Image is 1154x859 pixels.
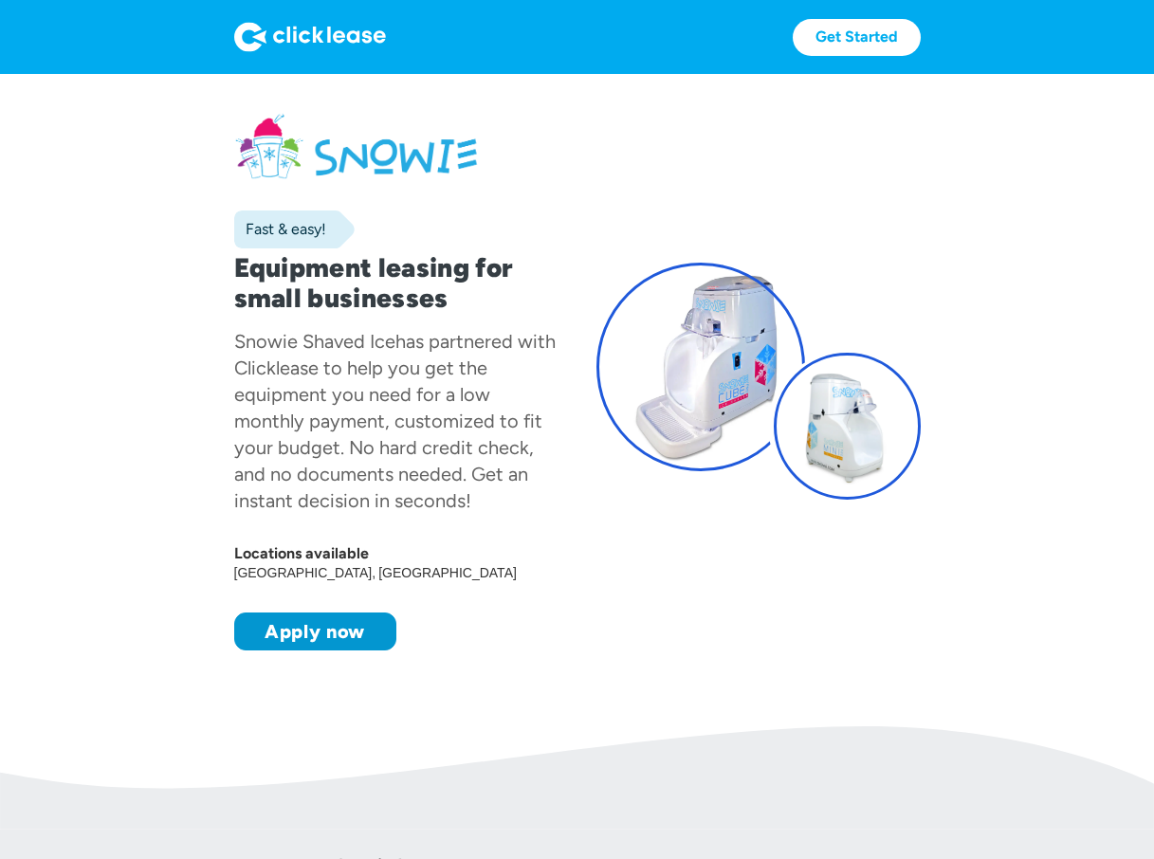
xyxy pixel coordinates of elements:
[793,19,921,56] a: Get Started
[234,220,326,239] div: Fast & easy!
[234,544,559,563] div: Locations available
[378,563,520,582] div: [GEOGRAPHIC_DATA]
[234,252,559,313] h1: Equipment leasing for small businesses
[234,330,395,353] div: Snowie Shaved Ice
[234,22,386,52] img: Logo
[234,563,379,582] div: [GEOGRAPHIC_DATA]
[234,612,396,650] a: Apply now
[234,330,556,512] div: has partnered with Clicklease to help you get the equipment you need for a low monthly payment, c...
